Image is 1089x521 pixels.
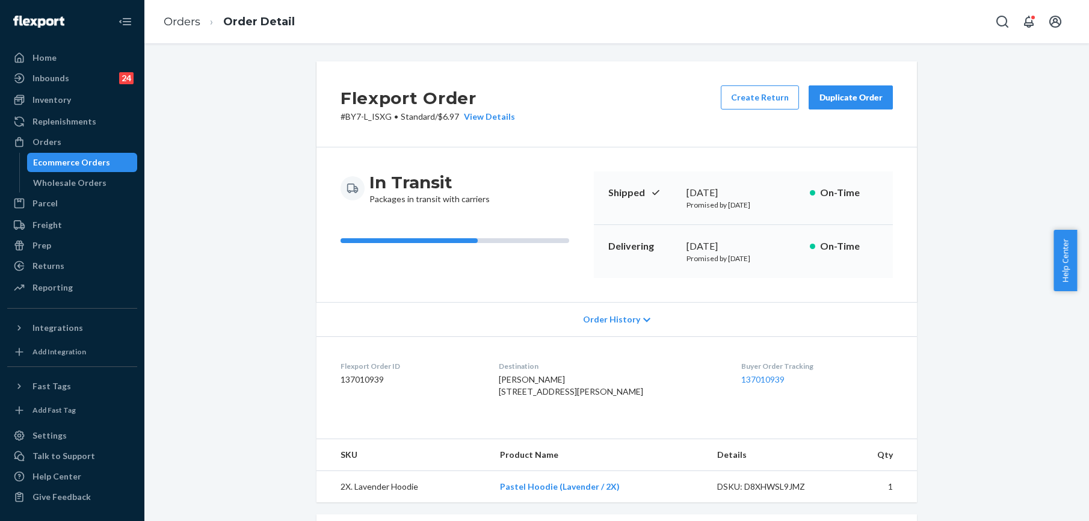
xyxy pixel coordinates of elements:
[721,85,799,109] button: Create Return
[686,253,800,264] p: Promised by [DATE]
[741,361,893,371] dt: Buyer Order Tracking
[7,377,137,396] button: Fast Tags
[583,313,640,325] span: Order History
[32,116,96,128] div: Replenishments
[341,374,480,386] dd: 137010939
[499,374,643,396] span: [PERSON_NAME] [STREET_ADDRESS][PERSON_NAME]
[840,439,917,471] th: Qty
[7,69,137,88] a: Inbounds24
[13,16,64,28] img: Flexport logo
[32,239,51,251] div: Prep
[708,439,840,471] th: Details
[686,186,800,200] div: [DATE]
[990,10,1014,34] button: Open Search Box
[32,136,61,148] div: Orders
[369,171,490,193] h3: In Transit
[341,111,515,123] p: # BY7-L_ISXG / $6.97
[32,219,62,231] div: Freight
[608,186,677,200] p: Shipped
[32,260,64,272] div: Returns
[1054,230,1077,291] button: Help Center
[7,318,137,338] button: Integrations
[1043,10,1067,34] button: Open account menu
[33,156,110,168] div: Ecommerce Orders
[809,85,893,109] button: Duplicate Order
[27,173,138,193] a: Wholesale Orders
[164,15,200,28] a: Orders
[32,470,81,482] div: Help Center
[7,342,137,362] a: Add Integration
[686,239,800,253] div: [DATE]
[394,111,398,122] span: •
[500,481,620,492] a: Pastel Hoodie (Lavender / 2X)
[32,72,69,84] div: Inbounds
[32,197,58,209] div: Parcel
[459,111,515,123] button: View Details
[7,90,137,109] a: Inventory
[7,446,137,466] a: Talk to Support
[401,111,435,122] span: Standard
[7,401,137,420] a: Add Fast Tag
[32,282,73,294] div: Reporting
[27,153,138,172] a: Ecommerce Orders
[113,10,137,34] button: Close Navigation
[32,430,67,442] div: Settings
[316,439,490,471] th: SKU
[7,112,137,131] a: Replenishments
[316,471,490,503] td: 2X. Lavender Hoodie
[33,177,106,189] div: Wholesale Orders
[154,4,304,40] ol: breadcrumbs
[686,200,800,210] p: Promised by [DATE]
[499,361,723,371] dt: Destination
[7,215,137,235] a: Freight
[369,171,490,205] div: Packages in transit with carriers
[32,52,57,64] div: Home
[820,186,878,200] p: On-Time
[119,72,134,84] div: 24
[7,48,137,67] a: Home
[223,15,295,28] a: Order Detail
[32,491,91,503] div: Give Feedback
[7,132,137,152] a: Orders
[840,471,917,503] td: 1
[819,91,883,103] div: Duplicate Order
[341,361,480,371] dt: Flexport Order ID
[717,481,830,493] div: DSKU: D8XHWSL9JMZ
[32,94,71,106] div: Inventory
[820,239,878,253] p: On-Time
[32,405,76,415] div: Add Fast Tag
[32,380,71,392] div: Fast Tags
[7,256,137,276] a: Returns
[32,450,95,462] div: Talk to Support
[7,236,137,255] a: Prep
[32,347,86,357] div: Add Integration
[1017,10,1041,34] button: Open notifications
[741,374,785,384] a: 137010939
[7,467,137,486] a: Help Center
[7,426,137,445] a: Settings
[7,487,137,507] button: Give Feedback
[341,85,515,111] h2: Flexport Order
[32,322,83,334] div: Integrations
[490,439,708,471] th: Product Name
[7,194,137,213] a: Parcel
[7,278,137,297] a: Reporting
[608,239,677,253] p: Delivering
